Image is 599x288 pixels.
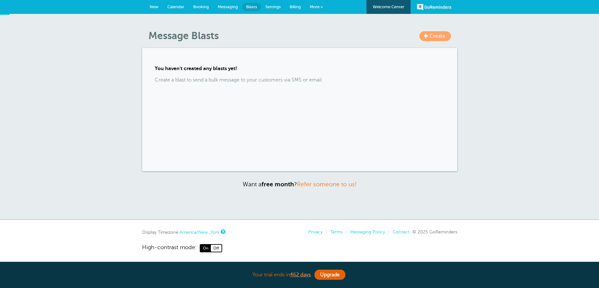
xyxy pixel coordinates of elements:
span: Calendar [167,4,184,9]
a: Create [419,31,451,41]
strong: You haven't created any blasts yet! [155,66,237,71]
span: Create [429,33,445,39]
a: Privacy [308,229,323,234]
a: Terms [330,229,343,234]
span: Billing [290,4,301,9]
a: Blasts [242,3,261,11]
span: Settings [265,4,281,9]
span: Messaging [218,4,238,9]
a: America/New_York [180,230,219,235]
span: © 2025 GoReminders [412,229,457,234]
a: This is the timezone being used to display dates and times to you on this device. Click the timez... [221,230,224,234]
span: Blasts [246,4,257,9]
li: | [323,229,327,235]
a: Upgrade [314,270,345,280]
span: More [310,4,320,9]
a: High-contrast mode: On Off [142,244,457,252]
strong: free month [262,181,294,188]
span: New [150,4,158,9]
a: Contact [393,229,409,234]
a: Refer someone to us! [297,181,357,188]
span: Booking [193,4,209,9]
a: Messaging Policy [350,229,385,234]
p: Create a blast to send a bulk message to your customers via SMS or email. [155,77,445,83]
div: Display Timezone: [142,229,224,235]
div: Your trial ends in . [142,268,457,282]
h1: Message Blasts [148,30,457,42]
span: On [200,245,211,252]
a: 462 days [290,272,311,278]
p: Want a ? [142,181,457,188]
span: Off [211,245,222,252]
li: | [385,229,389,235]
span: High-contrast mode: [142,244,197,252]
li: | [343,229,347,235]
